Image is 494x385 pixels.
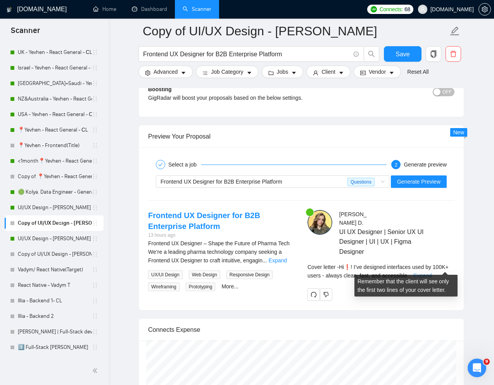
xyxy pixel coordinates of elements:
button: delete [446,46,461,62]
span: redo [308,291,320,298]
a: homeHome [93,6,116,12]
button: copy [426,46,441,62]
span: Frontend UX Designer for B2B Enterprise Platform [161,179,282,185]
button: search [364,46,379,62]
span: user [313,70,318,76]
span: idcard [360,70,366,76]
span: edit [450,26,460,36]
li: 🔹- Full-Stack Dmytro Mach - CL [5,355,104,371]
span: info-circle [354,52,359,57]
div: Remember that the client will see only the first two lines of your cover letter. [307,263,454,280]
li: UK - Yevhen - React General - СL [5,45,104,60]
span: New [453,129,464,135]
button: setting [478,3,491,16]
span: caret-down [181,70,186,76]
span: holder [92,267,98,273]
li: Illia - Backend 2 [5,309,104,324]
span: holder [92,205,98,211]
a: More... [221,283,238,290]
a: Copy of UI/UX Design - [PERSON_NAME] [18,246,92,262]
span: Client [321,68,335,76]
span: 68 [404,5,410,14]
li: UAE+Saudi - Yevhen - React General - СL [5,76,104,91]
li: UI/UX Design - Mariana Derevianko [5,200,104,215]
li: <1month📍Yevhen - React General - СL [5,153,104,169]
li: Illia Soroka | Full-Stack dev [5,324,104,340]
span: [PERSON_NAME] D . [339,211,367,226]
span: holder [92,236,98,242]
span: folder [268,70,274,76]
button: redo [307,288,320,301]
a: searchScanner [183,6,211,12]
a: Illia - Backend 2 [18,309,92,324]
a: NZ&Australia - Yevhen - React General - СL [18,91,92,107]
a: Vadym/ React Native(Target) [18,262,92,277]
span: Advanced [154,68,178,76]
span: holder [92,173,98,180]
a: UI/UX Design - [PERSON_NAME] [18,231,92,246]
li: UI/UX Design - Natalia [5,231,104,246]
span: caret-down [291,70,297,76]
button: Generate Preview [391,175,447,188]
span: holder [92,313,98,319]
li: Copy of 📍Yevhen - React General - СL [5,169,104,184]
li: Illia - Backend 1- CL [5,293,104,309]
div: Connects Expense [148,319,454,341]
button: userClientcaret-down [306,66,351,78]
button: barsJob Categorycaret-down [196,66,258,78]
button: idcardVendorcaret-down [354,66,401,78]
a: UK - Yevhen - React General - СL [18,45,92,60]
span: Scanner [5,25,46,41]
span: holder [92,189,98,195]
div: Preview Your Proposal [148,125,454,147]
a: Frontend UX Designer for B2B Enterprise Platform [148,211,260,231]
a: 📍Yevhen - React General - СL [18,122,92,138]
li: 1️⃣ Full-Stack Dmytro Mach [5,340,104,355]
span: holder [92,96,98,102]
span: Web Design [189,271,220,279]
span: Connects: [380,5,403,14]
div: Frontend UX Designer – Shape the Future of Pharma Tech We’re a leading pharma technology company ... [148,239,295,265]
a: 1️⃣ Full-Stack [PERSON_NAME] [18,340,92,355]
span: holder [92,282,98,288]
a: setting [478,6,491,12]
li: React Native - Vadym T [5,277,104,293]
a: Israel - Yevhen - React General - СL [18,60,92,76]
span: double-left [92,367,100,375]
a: <1month📍Yevhen - React General - СL [18,153,92,169]
button: settingAdvancedcaret-down [138,66,193,78]
span: 9 [484,359,490,365]
a: Expand [269,257,287,264]
span: Cover letter - Hi❗! I’ve designed interfaces used by 100K+ users - always clean, fast, and access... [307,264,449,279]
a: Copy of UI/UX Design - [PERSON_NAME] [18,215,92,231]
div: Select a job [168,160,201,169]
span: Wireframing [148,283,180,291]
span: Save [396,49,409,59]
a: dashboardDashboard [132,6,167,12]
span: holder [92,251,98,257]
span: 2 [395,162,397,168]
span: holder [92,158,98,164]
div: 13 hours ago [148,232,295,239]
span: holder [92,142,98,149]
li: USA - Yevhen - React General - СL [5,107,104,122]
a: [GEOGRAPHIC_DATA]+Saudi - Yevhen - React General - СL [18,76,92,91]
span: ... [263,257,267,264]
img: c1wNMBYk8TNjky2mGwUv4oykIOUU10lJO9_P212hhq1jqH4BNJCl_mBGyCtj1Z1yR7 [307,210,332,235]
span: holder [92,298,98,304]
span: Responsive Design [226,271,273,279]
div: GigRadar will boost your proposals based on the below settings. [148,94,378,102]
span: holder [92,344,98,350]
li: 📍Yevhen - React General - СL [5,122,104,138]
a: UI/UX Design - [PERSON_NAME] [18,200,92,215]
li: Israel - Yevhen - React General - СL [5,60,104,76]
span: Prototyping [186,283,216,291]
b: Boosting [148,86,172,92]
span: holder [92,127,98,133]
span: check [158,162,163,167]
a: React Native - Vadym T [18,277,92,293]
img: upwork-logo.png [371,6,377,12]
button: Save [384,46,421,62]
input: Scanner name... [143,21,448,41]
span: holder [92,80,98,87]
